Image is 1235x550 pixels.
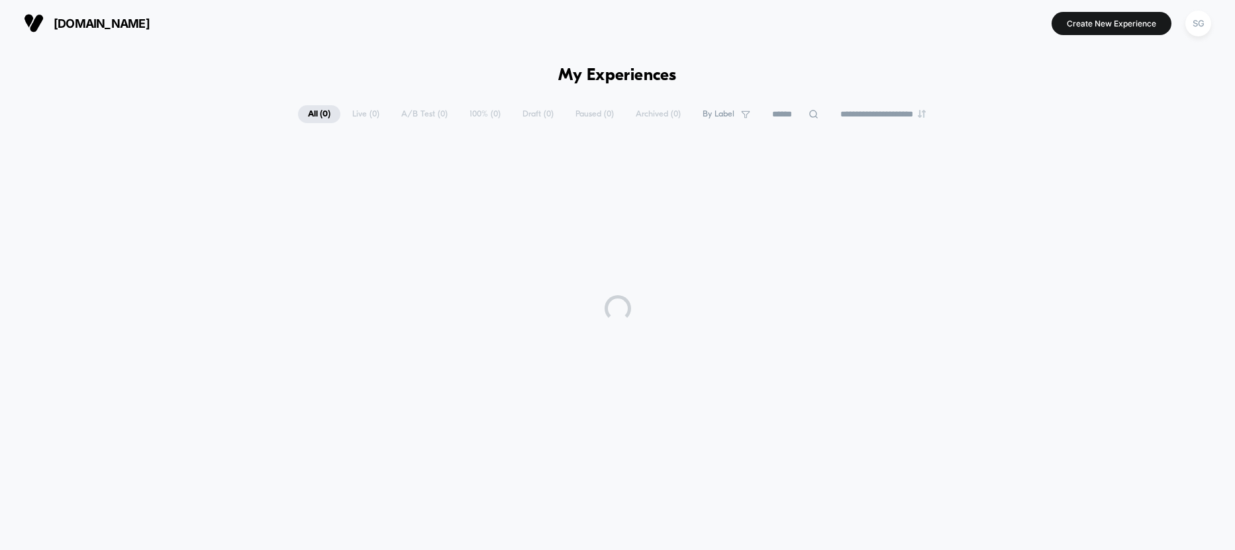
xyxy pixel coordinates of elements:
button: Create New Experience [1052,12,1171,35]
button: SG [1181,10,1215,37]
span: All ( 0 ) [298,105,340,123]
img: Visually logo [24,13,44,33]
span: [DOMAIN_NAME] [54,17,150,30]
img: end [918,110,926,118]
button: [DOMAIN_NAME] [20,13,154,34]
div: SG [1185,11,1211,36]
span: By Label [703,109,734,119]
h1: My Experiences [558,66,677,85]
